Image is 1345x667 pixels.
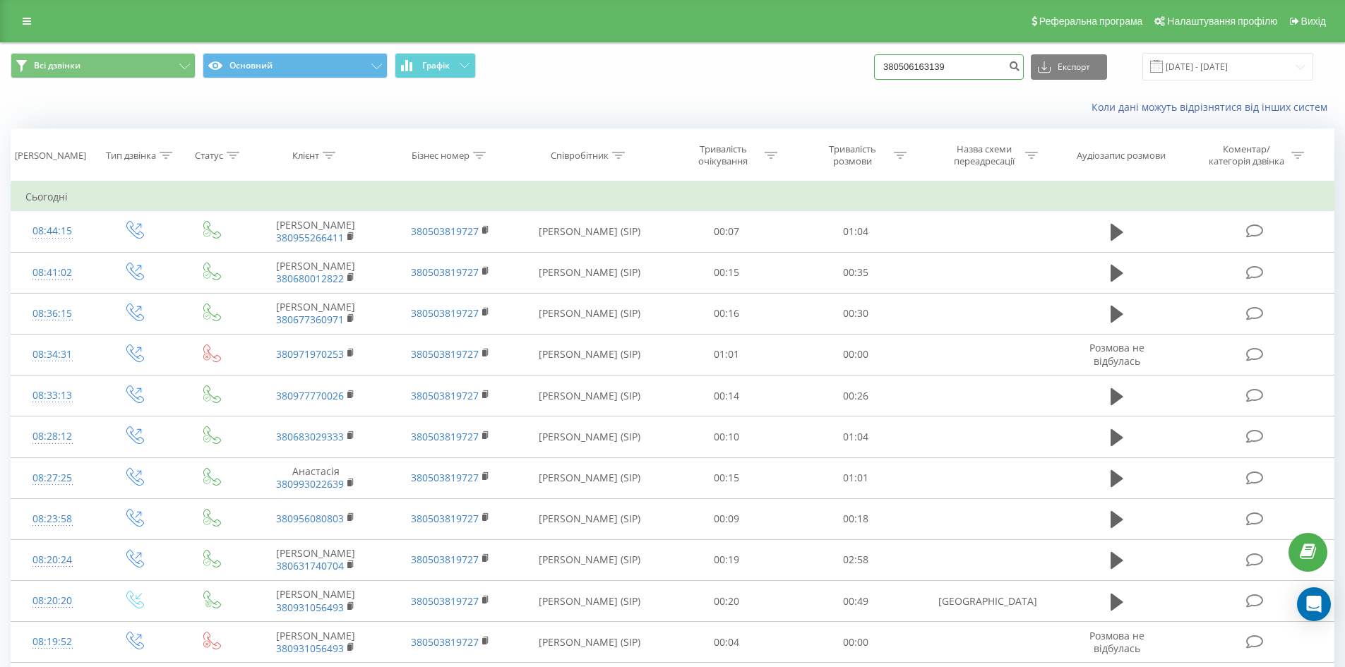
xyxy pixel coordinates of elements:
[276,231,344,244] a: 380955266411
[411,265,479,279] a: 380503819727
[249,457,383,498] td: Анастасія
[791,622,921,663] td: 00:00
[518,293,662,334] td: [PERSON_NAME] (SIP)
[25,217,80,245] div: 08:44:15
[276,389,344,402] a: 380977770026
[249,622,383,663] td: [PERSON_NAME]
[25,628,80,656] div: 08:19:52
[791,375,921,416] td: 00:26
[791,252,921,293] td: 00:35
[25,587,80,615] div: 08:20:20
[946,143,1022,167] div: Назва схеми переадресації
[662,334,791,375] td: 01:01
[195,150,223,162] div: Статус
[292,150,319,162] div: Клієнт
[276,347,344,361] a: 380971970253
[662,581,791,622] td: 00:20
[1297,587,1331,621] div: Open Intercom Messenger
[662,375,791,416] td: 00:14
[106,150,156,162] div: Тип дзвінка
[249,581,383,622] td: [PERSON_NAME]
[276,559,344,572] a: 380631740704
[249,539,383,580] td: [PERSON_NAME]
[249,252,383,293] td: [PERSON_NAME]
[815,143,890,167] div: Тривалість розмови
[11,183,1334,211] td: Сьогодні
[276,512,344,525] a: 380956080803
[791,457,921,498] td: 01:01
[518,539,662,580] td: [PERSON_NAME] (SIP)
[791,498,921,539] td: 00:18
[518,622,662,663] td: [PERSON_NAME] (SIP)
[276,601,344,614] a: 380931056493
[411,635,479,649] a: 380503819727
[518,416,662,457] td: [PERSON_NAME] (SIP)
[662,252,791,293] td: 00:15
[25,259,80,287] div: 08:41:02
[411,347,479,361] a: 380503819727
[518,581,662,622] td: [PERSON_NAME] (SIP)
[249,293,383,334] td: [PERSON_NAME]
[411,512,479,525] a: 380503819727
[518,334,662,375] td: [PERSON_NAME] (SIP)
[25,300,80,328] div: 08:36:15
[25,464,80,492] div: 08:27:25
[25,423,80,450] div: 08:28:12
[411,430,479,443] a: 380503819727
[276,313,344,326] a: 380677360971
[395,53,476,78] button: Графік
[25,341,80,368] div: 08:34:31
[920,581,1054,622] td: [GEOGRAPHIC_DATA]
[551,150,609,162] div: Співробітник
[412,150,470,162] div: Бізнес номер
[15,150,86,162] div: [PERSON_NAME]
[1039,16,1143,27] span: Реферальна програма
[411,389,479,402] a: 380503819727
[791,334,921,375] td: 00:00
[1089,341,1144,367] span: Розмова не відбулась
[518,457,662,498] td: [PERSON_NAME] (SIP)
[1077,150,1166,162] div: Аудіозапис розмови
[662,457,791,498] td: 00:15
[662,498,791,539] td: 00:09
[411,594,479,608] a: 380503819727
[791,211,921,252] td: 01:04
[791,581,921,622] td: 00:49
[791,293,921,334] td: 00:30
[686,143,761,167] div: Тривалість очікування
[411,224,479,238] a: 380503819727
[1301,16,1326,27] span: Вихід
[11,53,196,78] button: Всі дзвінки
[25,382,80,409] div: 08:33:13
[422,61,450,71] span: Графік
[25,505,80,533] div: 08:23:58
[276,272,344,285] a: 380680012822
[249,211,383,252] td: [PERSON_NAME]
[791,539,921,580] td: 02:58
[518,252,662,293] td: [PERSON_NAME] (SIP)
[874,54,1024,80] input: Пошук за номером
[662,622,791,663] td: 00:04
[1092,100,1334,114] a: Коли дані можуть відрізнятися вiд інших систем
[518,211,662,252] td: [PERSON_NAME] (SIP)
[662,211,791,252] td: 00:07
[662,539,791,580] td: 00:19
[518,375,662,416] td: [PERSON_NAME] (SIP)
[662,293,791,334] td: 00:16
[276,642,344,655] a: 380931056493
[1031,54,1107,80] button: Експорт
[411,553,479,566] a: 380503819727
[1205,143,1288,167] div: Коментар/категорія дзвінка
[25,546,80,574] div: 08:20:24
[276,477,344,491] a: 380993022639
[791,416,921,457] td: 01:04
[662,416,791,457] td: 00:10
[1167,16,1277,27] span: Налаштування профілю
[1089,629,1144,655] span: Розмова не відбулась
[411,306,479,320] a: 380503819727
[518,498,662,539] td: [PERSON_NAME] (SIP)
[34,60,80,71] span: Всі дзвінки
[276,430,344,443] a: 380683029333
[411,471,479,484] a: 380503819727
[203,53,388,78] button: Основний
